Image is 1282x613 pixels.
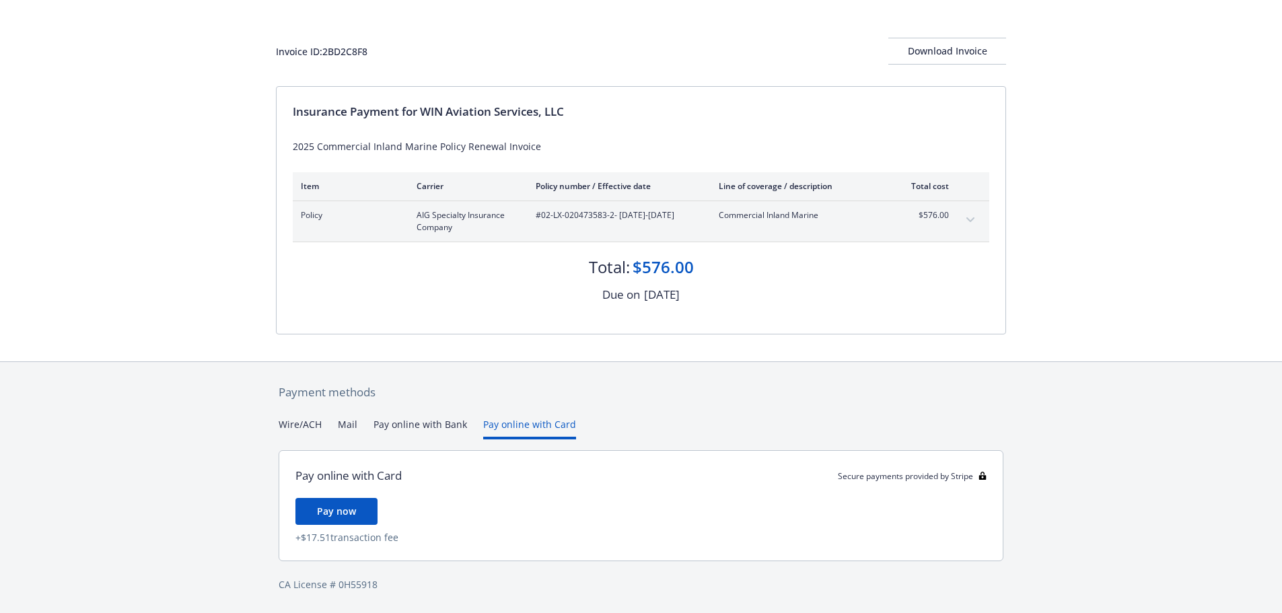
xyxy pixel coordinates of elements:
[719,180,877,192] div: Line of coverage / description
[276,44,367,59] div: Invoice ID: 2BD2C8F8
[483,417,576,439] button: Pay online with Card
[301,180,395,192] div: Item
[417,209,514,233] span: AIG Specialty Insurance Company
[295,467,402,484] div: Pay online with Card
[293,139,989,153] div: 2025 Commercial Inland Marine Policy Renewal Invoice
[301,209,395,221] span: Policy
[719,209,877,221] span: Commercial Inland Marine
[960,209,981,231] button: expand content
[888,38,1006,65] button: Download Invoice
[279,384,1003,401] div: Payment methods
[295,530,987,544] div: + $17.51 transaction fee
[338,417,357,439] button: Mail
[317,505,356,517] span: Pay now
[838,470,987,482] div: Secure payments provided by Stripe
[536,209,697,221] span: #02-LX-020473583-2 - [DATE]-[DATE]
[373,417,467,439] button: Pay online with Bank
[417,180,514,192] div: Carrier
[589,256,630,279] div: Total:
[279,417,322,439] button: Wire/ACH
[293,103,989,120] div: Insurance Payment for WIN Aviation Services, LLC
[633,256,694,279] div: $576.00
[536,180,697,192] div: Policy number / Effective date
[644,286,680,303] div: [DATE]
[295,498,378,525] button: Pay now
[293,201,989,242] div: PolicyAIG Specialty Insurance Company#02-LX-020473583-2- [DATE]-[DATE]Commercial Inland Marine$57...
[888,38,1006,64] div: Download Invoice
[898,209,949,221] span: $576.00
[898,180,949,192] div: Total cost
[279,577,1003,591] div: CA License # 0H55918
[602,286,640,303] div: Due on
